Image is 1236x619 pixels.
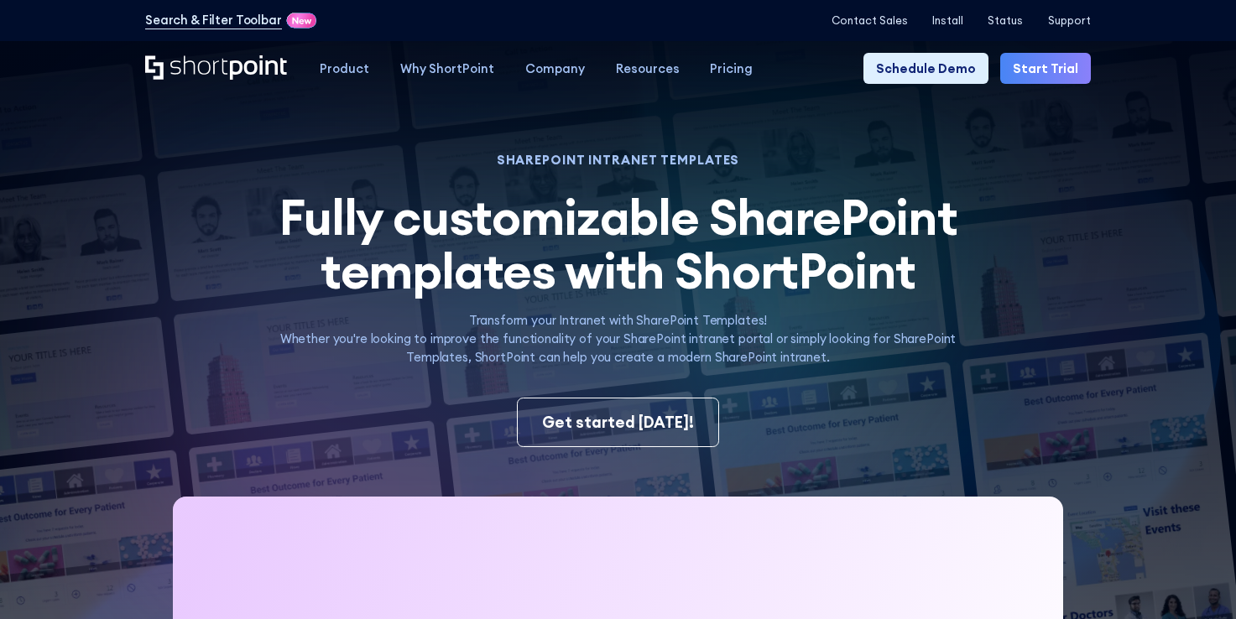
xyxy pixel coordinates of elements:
[1048,14,1091,27] a: Support
[400,60,494,78] div: Why ShortPoint
[145,11,282,29] a: Search & Filter Toolbar
[695,53,769,84] a: Pricing
[279,185,957,303] span: Fully customizable SharePoint templates with ShortPoint
[616,60,680,78] div: Resources
[517,398,720,447] a: Get started [DATE]!
[863,53,988,84] a: Schedule Demo
[600,53,695,84] a: Resources
[509,53,600,84] a: Company
[1000,53,1090,84] a: Start Trial
[988,14,1023,27] a: Status
[257,311,980,367] p: Transform your Intranet with SharePoint Templates! Whether you're looking to improve the function...
[832,14,908,27] a: Contact Sales
[525,60,585,78] div: Company
[257,154,980,165] h1: SHAREPOINT INTRANET TEMPLATES
[305,53,385,84] a: Product
[932,14,963,27] a: Install
[1152,538,1236,619] iframe: Chat Widget
[542,411,694,434] div: Get started [DATE]!
[145,55,289,82] a: Home
[320,60,369,78] div: Product
[385,53,510,84] a: Why ShortPoint
[710,60,753,78] div: Pricing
